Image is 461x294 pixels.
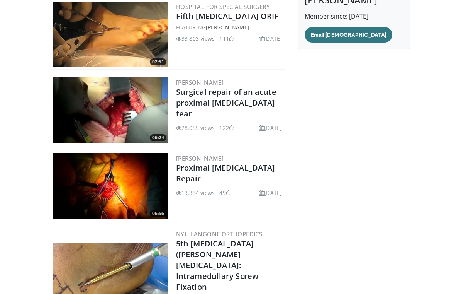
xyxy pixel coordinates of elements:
[150,58,166,65] span: 02:51
[176,11,279,21] a: Fifth [MEDICAL_DATA] ORIF
[150,210,166,217] span: 06:56
[176,34,215,43] li: 33,803 views
[53,153,168,219] a: 06:56
[259,124,282,132] li: [DATE]
[305,12,403,21] p: Member since: [DATE]
[53,2,168,67] img: 15e48c35-ecb5-4c80-9a38-3e8c80eafadf.300x170_q85_crop-smart_upscale.jpg
[176,3,270,10] a: Hospital for Special Surgery
[219,124,233,132] li: 122
[176,238,258,292] a: 5th [MEDICAL_DATA] ([PERSON_NAME][MEDICAL_DATA]: Intramedullary Screw Fixation
[176,230,262,238] a: NYU Langone Orthopedics
[219,189,230,197] li: 49
[259,34,282,43] li: [DATE]
[206,24,249,31] a: [PERSON_NAME]
[176,23,285,31] div: FEATURING
[53,2,168,67] a: 02:51
[176,189,215,197] li: 13,334 views
[53,77,168,143] img: sallay2_1.png.300x170_q85_crop-smart_upscale.jpg
[176,87,276,119] a: Surgical repair of an acute proximal [MEDICAL_DATA] tear
[53,77,168,143] a: 06:24
[219,34,233,43] li: 111
[176,162,275,184] a: Proximal [MEDICAL_DATA] Repair
[176,79,224,86] a: [PERSON_NAME]
[150,134,166,141] span: 06:24
[53,153,168,219] img: eolv1L8ZdYrFVOcH4xMDoxOmdtO40mAx.300x170_q85_crop-smart_upscale.jpg
[305,27,392,43] a: Email [DEMOGRAPHIC_DATA]
[176,124,215,132] li: 28,055 views
[176,154,224,162] a: [PERSON_NAME]
[259,189,282,197] li: [DATE]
